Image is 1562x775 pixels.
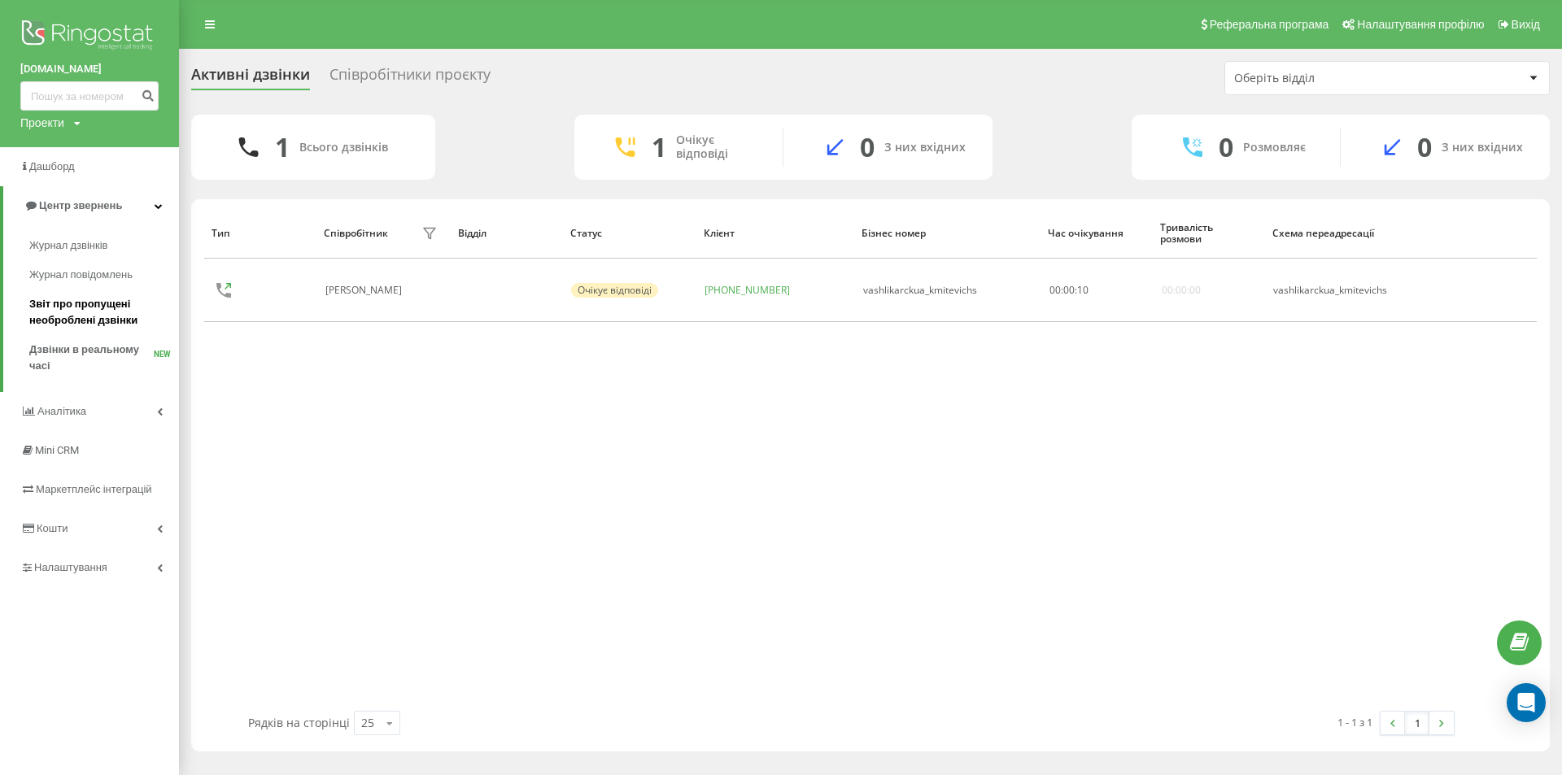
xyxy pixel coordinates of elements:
div: Очікує відповіді [571,283,658,298]
a: Дзвінки в реальному часіNEW [29,335,179,381]
span: Рядків на сторінці [248,715,350,730]
div: 1 [275,132,290,163]
div: Активні дзвінки [191,66,310,91]
div: 25 [361,715,374,731]
a: Журнал повідомлень [29,260,179,290]
div: Тривалість розмови [1160,222,1257,246]
div: 0 [1219,132,1233,163]
div: 0 [860,132,875,163]
div: 1 [652,132,666,163]
div: Час очікування [1048,228,1145,239]
div: Тип [212,228,308,239]
div: 1 - 1 з 1 [1337,714,1372,730]
div: : : [1049,285,1089,296]
span: Центр звернень [39,199,122,211]
a: [DOMAIN_NAME] [20,61,159,77]
div: Статус [570,228,688,239]
div: Проекти [20,115,64,131]
span: Налаштування [34,561,107,573]
a: Журнал дзвінків [29,231,179,260]
div: Відділ [458,228,555,239]
span: Аналiтика [37,405,86,417]
div: vashlikarckua_kmitevichs [863,285,977,296]
span: Mini CRM [35,444,79,456]
span: Кошти [37,522,68,534]
div: 0 [1417,132,1432,163]
div: Співробітники проєкту [329,66,491,91]
span: 00 [1063,283,1075,297]
span: Звіт про пропущені необроблені дзвінки [29,296,171,329]
div: Всього дзвінків [299,141,388,155]
div: Розмовляє [1243,141,1306,155]
div: Клієнт [704,228,846,239]
input: Пошук за номером [20,81,159,111]
div: Схема переадресації [1272,228,1417,239]
div: Open Intercom Messenger [1507,683,1546,722]
div: З них вхідних [1442,141,1523,155]
div: З них вхідних [884,141,966,155]
span: Дзвінки в реальному часі [29,342,154,374]
span: Налаштування профілю [1357,18,1484,31]
a: [PHONE_NUMBER] [705,283,790,297]
span: Реферальна програма [1210,18,1329,31]
span: 00 [1049,283,1061,297]
img: Ringostat logo [20,16,159,57]
div: Очікує відповіді [676,133,758,161]
div: [PERSON_NAME] [325,285,406,296]
div: Оберіть відділ [1234,72,1429,85]
div: Бізнес номер [862,228,1032,239]
span: 10 [1077,283,1089,297]
a: Звіт про пропущені необроблені дзвінки [29,290,179,335]
div: 00:00:00 [1162,285,1201,296]
span: Вихід [1512,18,1540,31]
div: Співробітник [324,228,388,239]
a: 1 [1405,712,1429,734]
div: vashlikarckua_kmitevichs [1273,285,1416,296]
span: Дашборд [29,160,75,172]
a: Центр звернень [3,186,179,225]
span: Журнал повідомлень [29,267,133,283]
span: Журнал дзвінків [29,237,107,254]
span: Маркетплейс інтеграцій [36,483,152,495]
